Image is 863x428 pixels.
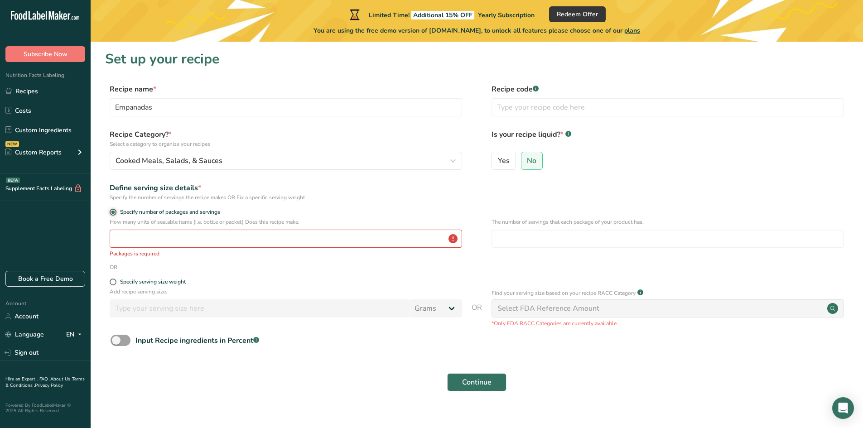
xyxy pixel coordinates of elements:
[116,155,222,166] span: Cooked Meals, Salads, & Sauces
[313,26,640,35] span: You are using the free demo version of [DOMAIN_NAME], to unlock all features please choose one of...
[39,376,50,382] a: FAQ .
[497,303,599,314] div: Select FDA Reference Amount
[549,6,606,22] button: Redeem Offer
[105,49,849,69] h1: Set up your recipe
[478,11,535,19] span: Yearly Subscription
[110,140,462,148] p: Select a category to organize your recipes
[110,193,462,202] div: Specify the number of servings the recipe makes OR Fix a specific serving weight
[35,382,63,389] a: Privacy Policy
[110,183,462,193] div: Define serving size details
[110,263,117,271] div: OR
[492,98,844,116] input: Type your recipe code here
[5,376,85,389] a: Terms & Conditions .
[5,327,44,342] a: Language
[135,335,259,346] div: Input Recipe ingredients in Percent
[110,98,462,116] input: Type your recipe name here
[116,209,220,216] span: Specify number of packages and servings
[50,376,72,382] a: About Us .
[6,178,20,183] div: BETA
[110,84,462,95] label: Recipe name
[110,250,462,258] p: Packages is required
[5,46,85,62] button: Subscribe Now
[492,289,636,297] p: Find your serving size based on your recipe RACC Category
[110,288,462,296] p: Add recipe serving size.
[557,10,598,19] span: Redeem Offer
[5,403,85,414] div: Powered By FoodLabelMaker © 2025 All Rights Reserved
[120,279,186,285] div: Specify serving size weight
[5,376,38,382] a: Hire an Expert .
[832,397,854,419] div: Open Intercom Messenger
[5,141,19,147] div: NEW
[492,129,844,148] label: Is your recipe liquid?
[5,271,85,287] a: Book a Free Demo
[110,152,462,170] button: Cooked Meals, Salads, & Sauces
[492,218,844,226] p: The number of servings that each package of your product has.
[472,302,482,327] span: OR
[110,218,462,226] p: How many units of sealable items (i.e. bottle or packet) Does this recipe make.
[492,84,844,95] label: Recipe code
[492,319,844,327] p: *Only FDA RACC Categories are currently available
[527,156,536,165] span: No
[24,49,67,59] span: Subscribe Now
[411,11,474,19] span: Additional 15% OFF
[462,377,492,388] span: Continue
[498,156,510,165] span: Yes
[110,129,462,148] label: Recipe Category?
[5,148,62,157] div: Custom Reports
[447,373,506,391] button: Continue
[348,9,535,20] div: Limited Time!
[66,329,85,340] div: EN
[624,26,640,35] span: plans
[110,299,409,317] input: Type your serving size here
